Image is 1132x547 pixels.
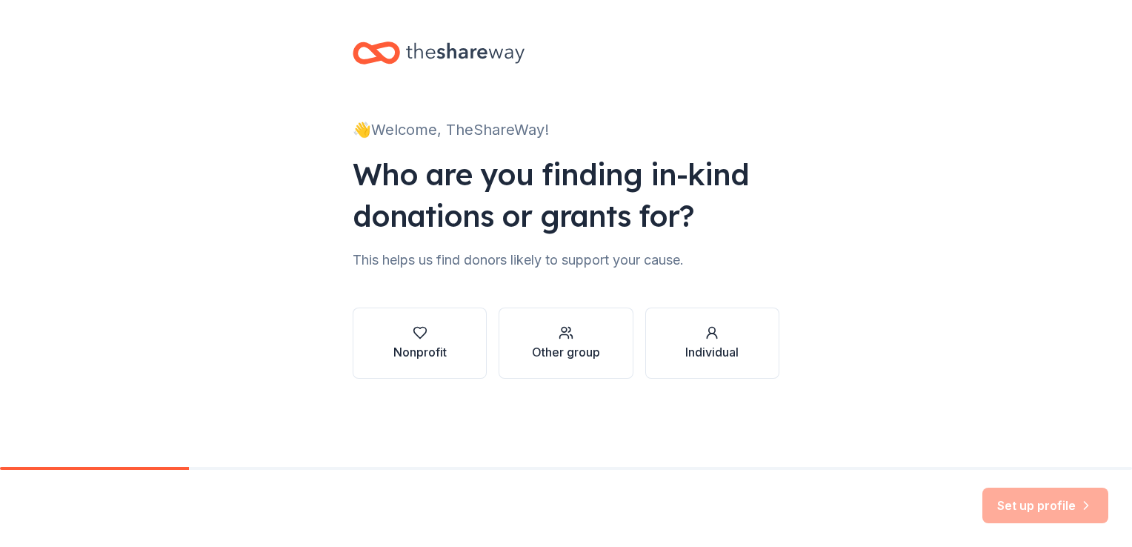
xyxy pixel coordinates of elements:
div: Individual [685,343,739,361]
div: Other group [532,343,600,361]
div: This helps us find donors likely to support your cause. [353,248,779,272]
button: Individual [645,308,779,379]
div: Who are you finding in-kind donations or grants for? [353,153,779,236]
button: Nonprofit [353,308,487,379]
button: Other group [499,308,633,379]
div: 👋 Welcome, TheShareWay! [353,118,779,142]
div: Nonprofit [393,343,447,361]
